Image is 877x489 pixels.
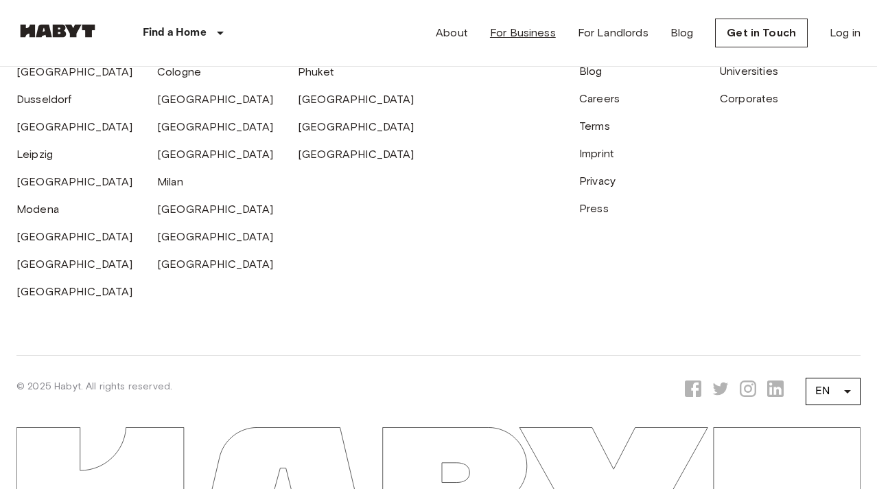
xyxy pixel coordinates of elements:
[298,148,414,161] a: [GEOGRAPHIC_DATA]
[715,19,808,47] a: Get in Touch
[143,25,207,41] p: Find a Home
[579,92,620,105] a: Careers
[16,230,133,243] a: [GEOGRAPHIC_DATA]
[157,65,201,78] a: Cologne
[16,258,133,271] a: [GEOGRAPHIC_DATA]
[490,25,556,41] a: For Business
[157,258,274,271] a: [GEOGRAPHIC_DATA]
[670,25,694,41] a: Blog
[16,120,133,133] a: [GEOGRAPHIC_DATA]
[157,148,274,161] a: [GEOGRAPHIC_DATA]
[579,147,614,160] a: Imprint
[157,230,274,243] a: [GEOGRAPHIC_DATA]
[157,120,274,133] a: [GEOGRAPHIC_DATA]
[16,93,72,106] a: Dusseldorf
[157,175,183,188] a: Milan
[578,25,648,41] a: For Landlords
[579,174,616,187] a: Privacy
[298,120,414,133] a: [GEOGRAPHIC_DATA]
[16,380,172,392] span: © 2025 Habyt. All rights reserved.
[157,93,274,106] a: [GEOGRAPHIC_DATA]
[16,148,53,161] a: Leipzig
[16,24,99,38] img: Habyt
[720,65,778,78] a: Universities
[436,25,468,41] a: About
[298,93,414,106] a: [GEOGRAPHIC_DATA]
[298,65,334,78] a: Phuket
[16,65,133,78] a: [GEOGRAPHIC_DATA]
[720,92,779,105] a: Corporates
[579,65,603,78] a: Blog
[579,202,609,215] a: Press
[157,203,274,216] a: [GEOGRAPHIC_DATA]
[579,120,610,133] a: Terms
[16,203,59,216] a: Modena
[806,372,861,411] div: EN
[830,25,861,41] a: Log in
[16,285,133,298] a: [GEOGRAPHIC_DATA]
[16,175,133,188] a: [GEOGRAPHIC_DATA]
